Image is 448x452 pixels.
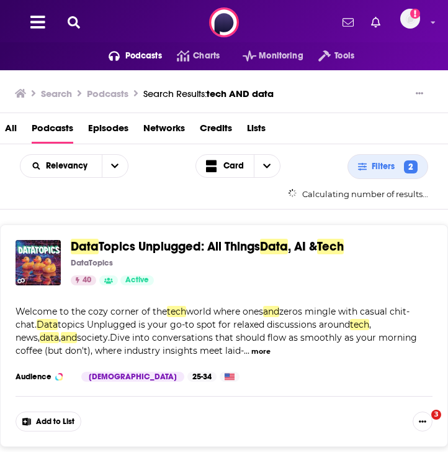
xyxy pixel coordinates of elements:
div: [DEMOGRAPHIC_DATA] [81,372,184,382]
a: Networks [143,118,185,144]
img: Podchaser - Follow, Share and Rate Podcasts [209,7,239,37]
button: open menu [94,46,162,66]
a: Active [120,275,154,285]
a: Show notifications dropdown [366,12,385,33]
button: Show More Button [411,88,428,100]
a: DataTopics Unplugged: All ThingsData, AI &Tech [71,240,344,254]
span: Tools [334,47,354,65]
h3: Podcasts [87,88,128,99]
a: Episodes [88,118,128,144]
span: tech [350,319,369,330]
a: Show notifications dropdown [338,12,359,33]
span: 3 [431,410,441,420]
div: Calculating number of results... [288,189,428,199]
span: Data [71,239,99,254]
span: ... [244,345,249,356]
span: tech [167,306,186,317]
svg: Add a profile image [410,9,420,19]
img: User Profile [400,9,420,29]
a: Search Results:tech AND data [143,88,274,99]
a: Credits [200,118,232,144]
button: Filters2 [347,154,428,179]
button: open menu [102,155,128,177]
button: Choose View [195,154,281,178]
a: Logged in as systemsteam [400,9,428,36]
h2: Choose List sort [20,154,128,178]
button: more [251,346,271,357]
span: 40 [83,274,91,287]
span: Topics Unplugged: All Things [99,239,260,254]
span: Relevancy [46,162,92,170]
span: Logged in as systemsteam [400,9,420,29]
span: and [263,306,279,317]
span: Filters [372,162,400,171]
span: Card [223,162,244,170]
a: 40 [71,275,96,285]
iframe: Intercom live chat [406,410,436,440]
span: Data [37,319,58,330]
a: Charts [162,46,220,66]
button: open menu [20,162,102,170]
button: open menu [228,46,303,66]
span: and [61,332,77,343]
span: Podcasts [125,47,162,65]
button: open menu [303,46,354,66]
span: society.Dive into conversations that should flow as smoothly as your morning coffee (but don't), ... [16,332,417,356]
span: world where ones [186,306,263,317]
a: Podcasts [32,118,73,144]
p: DataTopics [71,258,113,268]
a: Lists [247,118,266,144]
span: topics Unplugged is your go-to spot for relaxed discussions around [58,319,350,330]
button: Add to List [16,412,81,431]
span: 2 [404,160,418,173]
span: , AI & [288,239,317,254]
span: Active [125,274,149,287]
h3: Search [41,88,72,99]
div: 25-34 [187,372,217,382]
span: Monitoring [259,47,303,65]
span: Data [260,239,288,254]
span: , [59,332,61,343]
span: Welcome to the cozy corner of the [16,306,167,317]
div: Search Results: [143,88,274,99]
a: All [5,118,17,144]
h3: Audience [16,372,71,382]
img: DataTopics Unplugged: All Things Data, AI & Tech [16,240,61,285]
span: Charts [193,47,220,65]
span: data [40,332,59,343]
span: tech AND data [207,88,274,99]
span: Tech [317,239,344,254]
